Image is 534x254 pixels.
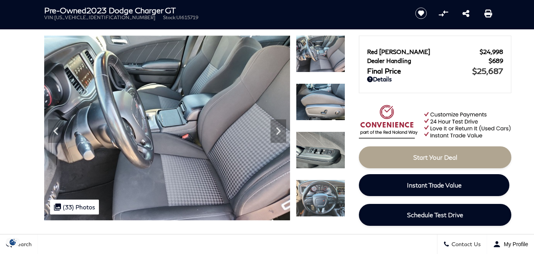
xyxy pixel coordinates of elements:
[163,14,176,20] span: Stock:
[489,57,503,64] span: $689
[176,14,199,20] span: UI615719
[44,14,54,20] span: VIN:
[407,181,462,189] span: Instant Trade Value
[412,7,430,20] button: Save vehicle
[44,36,290,220] img: Used 2023 Pitch Black Clearcoat Dodge GT image 16
[472,66,503,76] span: $25,687
[50,200,99,214] div: (33) Photos
[296,83,345,121] img: Used 2023 Pitch Black Clearcoat Dodge GT image 17
[462,9,469,18] a: Share this Pre-Owned 2023 Dodge Charger GT
[44,5,86,15] strong: Pre-Owned
[296,35,345,72] img: Used 2023 Pitch Black Clearcoat Dodge GT image 16
[44,6,402,14] h1: 2023 Dodge Charger GT
[413,153,457,161] span: Start Your Deal
[367,57,503,64] a: Dealer Handling $689
[12,241,32,248] span: Search
[367,76,503,83] a: Details
[296,132,345,169] img: Used 2023 Pitch Black Clearcoat Dodge GT image 18
[4,238,22,246] section: Click to Open Cookie Consent Modal
[450,241,481,248] span: Contact Us
[501,241,528,247] span: My Profile
[487,234,534,254] button: Open user profile menu
[359,174,509,196] a: Instant Trade Value
[4,238,22,246] img: Opt-Out Icon
[48,119,64,143] div: Previous
[367,48,480,55] span: Red [PERSON_NAME]
[407,211,463,218] span: Schedule Test Drive
[359,146,511,168] a: Start Your Deal
[296,180,345,217] img: Used 2023 Pitch Black Clearcoat Dodge GT image 19
[480,48,503,55] span: $24,998
[484,9,492,18] a: Print this Pre-Owned 2023 Dodge Charger GT
[367,67,472,75] span: Final Price
[54,14,155,20] span: [US_VEHICLE_IDENTIFICATION_NUMBER]
[367,48,503,55] a: Red [PERSON_NAME] $24,998
[367,57,489,64] span: Dealer Handling
[359,204,511,226] a: Schedule Test Drive
[367,66,503,76] a: Final Price $25,687
[271,119,286,143] div: Next
[437,7,449,19] button: Compare vehicle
